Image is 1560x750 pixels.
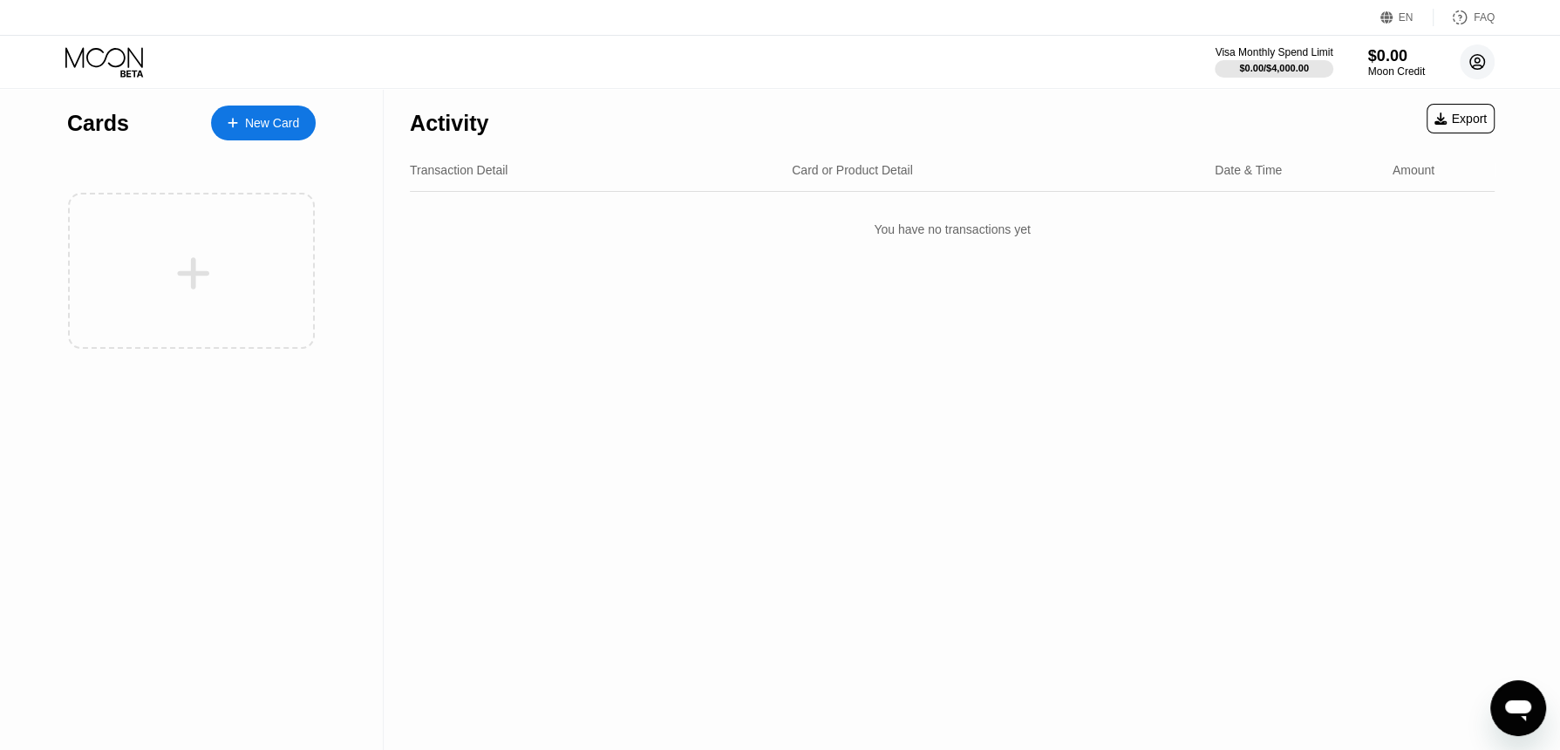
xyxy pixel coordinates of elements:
[1215,46,1332,78] div: Visa Monthly Spend Limit$0.00/$4,000.00
[1393,163,1434,177] div: Amount
[1399,11,1414,24] div: EN
[67,111,129,136] div: Cards
[1427,104,1495,133] div: Export
[410,205,1495,254] div: You have no transactions yet
[1215,163,1282,177] div: Date & Time
[1368,47,1425,65] div: $0.00
[1239,63,1309,73] div: $0.00 / $4,000.00
[1215,46,1332,58] div: Visa Monthly Spend Limit
[1474,11,1495,24] div: FAQ
[1490,680,1546,736] iframe: Button to launch messaging window
[245,116,299,131] div: New Card
[211,106,316,140] div: New Card
[792,163,913,177] div: Card or Product Detail
[1368,65,1425,78] div: Moon Credit
[1368,47,1425,78] div: $0.00Moon Credit
[1434,112,1487,126] div: Export
[410,163,508,177] div: Transaction Detail
[1380,9,1434,26] div: EN
[1434,9,1495,26] div: FAQ
[410,111,488,136] div: Activity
